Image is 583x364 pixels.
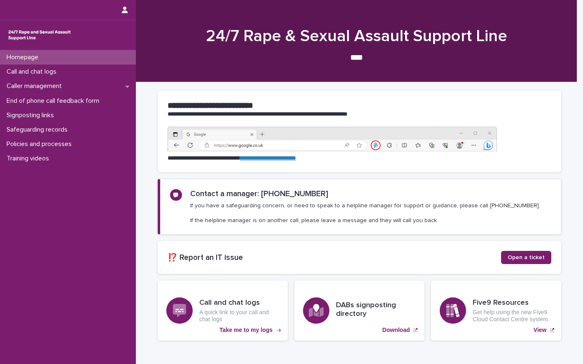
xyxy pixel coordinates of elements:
[3,155,56,162] p: Training videos
[534,327,547,334] p: View
[168,127,497,151] img: https%3A%2F%2Fcdn.document360.io%2F0deca9d6-0dac-4e56-9e8f-8d9979bfce0e%2FImages%2FDocumentation%...
[501,251,551,264] a: Open a ticket
[155,26,558,46] h1: 24/7 Rape & Sexual Assault Support Line
[190,189,328,199] h2: Contact a manager: [PHONE_NUMBER]
[473,299,553,308] h3: Five9 Resources
[382,327,410,334] p: Download
[199,309,279,323] p: A quick link to your call and chat logs
[473,309,553,323] p: Get help using the new Five9 Cloud Contact Centre system.
[336,301,416,319] h3: DABs signposting directory
[219,327,273,334] p: Take me to my logs
[3,97,106,105] p: End of phone call feedback form
[3,68,63,76] p: Call and chat logs
[3,126,74,134] p: Safeguarding records
[3,53,45,61] p: Homepage
[199,299,279,308] h3: Call and chat logs
[190,202,540,225] p: If you have a safeguarding concern, or need to speak to a helpline manager for support or guidanc...
[3,82,68,90] p: Caller management
[168,253,501,262] h2: ⁉️ Report an IT issue
[3,111,61,119] p: Signposting links
[158,281,288,341] a: Take me to my logs
[7,27,72,43] img: rhQMoQhaT3yELyF149Cw
[508,255,545,260] span: Open a ticket
[294,281,424,341] a: Download
[3,140,78,148] p: Policies and processes
[431,281,561,341] a: View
